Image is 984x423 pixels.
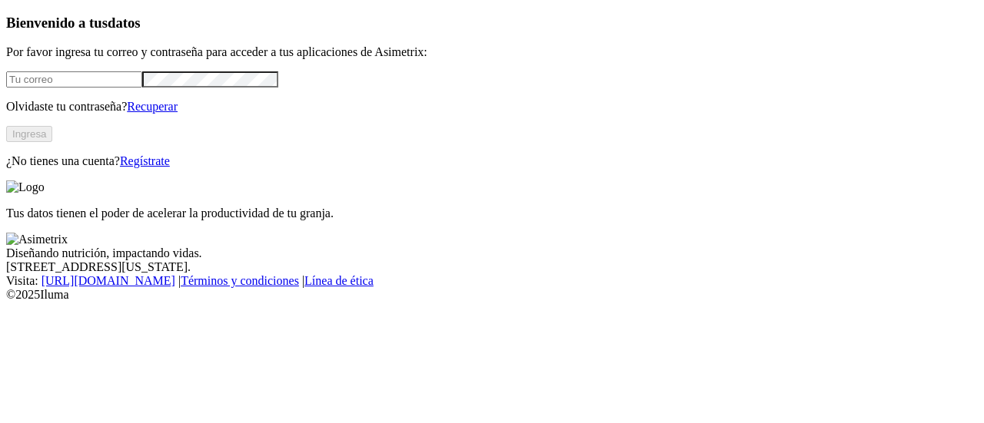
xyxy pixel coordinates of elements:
[6,260,978,274] div: [STREET_ADDRESS][US_STATE].
[6,100,978,114] p: Olvidaste tu contraseña?
[6,154,978,168] p: ¿No tienes una cuenta?
[6,45,978,59] p: Por favor ingresa tu correo y contraseña para acceder a tus aplicaciones de Asimetrix:
[6,233,68,246] img: Asimetrix
[120,154,170,167] a: Regístrate
[304,274,374,287] a: Línea de ética
[6,71,142,88] input: Tu correo
[181,274,299,287] a: Términos y condiciones
[108,15,141,31] span: datos
[6,288,978,302] div: © 2025 Iluma
[6,274,978,288] div: Visita : | |
[6,15,978,31] h3: Bienvenido a tus
[6,126,52,142] button: Ingresa
[6,207,978,220] p: Tus datos tienen el poder de acelerar la productividad de tu granja.
[127,100,178,113] a: Recuperar
[6,180,45,194] img: Logo
[6,246,978,260] div: Diseñando nutrición, impactando vidas.
[42,274,175,287] a: [URL][DOMAIN_NAME]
